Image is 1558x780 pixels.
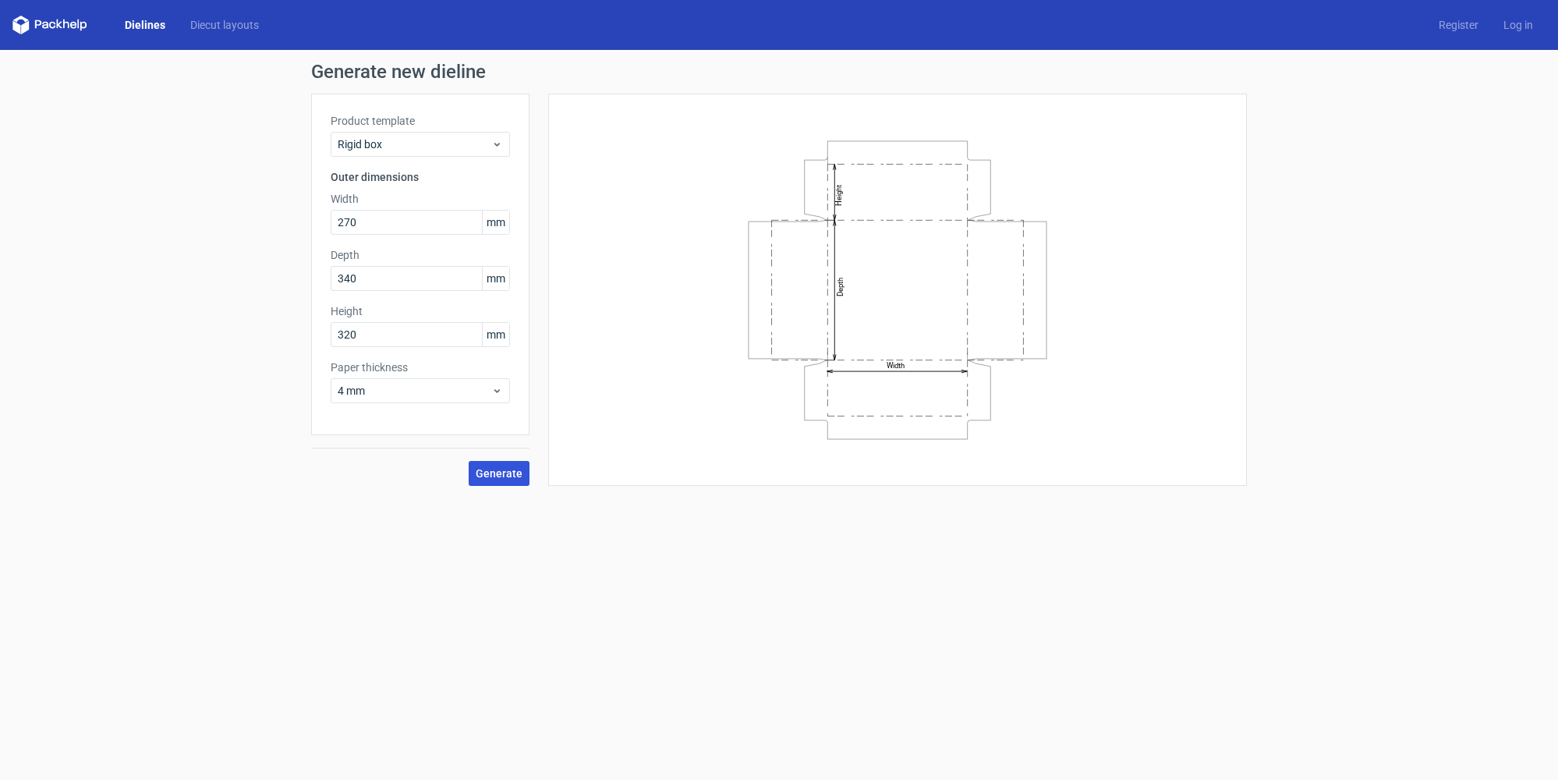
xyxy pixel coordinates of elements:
a: Log in [1491,17,1546,33]
label: Paper thickness [331,360,510,375]
text: Height [834,184,843,205]
label: Depth [331,247,510,263]
span: Rigid box [338,136,491,152]
a: Dielines [112,17,178,33]
a: Diecut layouts [178,17,271,33]
label: Product template [331,113,510,129]
button: Generate [469,461,529,486]
span: mm [482,323,509,346]
h3: Outer dimensions [331,169,510,185]
span: mm [482,267,509,290]
span: 4 mm [338,383,491,399]
span: mm [482,211,509,234]
a: Register [1426,17,1491,33]
label: Width [331,191,510,207]
span: Generate [476,468,522,479]
text: Width [887,361,905,370]
text: Depth [836,277,845,296]
h1: Generate new dieline [311,62,1247,81]
label: Height [331,303,510,319]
